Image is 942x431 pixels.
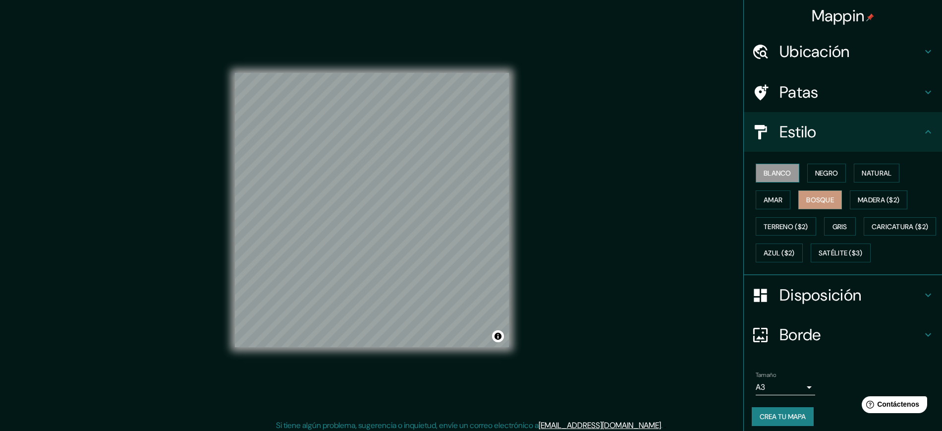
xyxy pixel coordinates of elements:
[872,222,929,231] font: Caricatura ($2)
[744,315,942,355] div: Borde
[764,222,808,231] font: Terreno ($2)
[832,222,847,231] font: Gris
[824,217,856,236] button: Gris
[744,275,942,315] div: Disposición
[276,420,539,431] font: Si tiene algún problema, sugerencia o inquietud, envíe un correo electrónico a
[756,382,765,392] font: A3
[812,5,865,26] font: Mappin
[779,285,861,306] font: Disposición
[756,379,815,395] div: A3
[806,195,834,204] font: Bosque
[760,412,806,421] font: Crea tu mapa
[764,169,791,178] font: Blanco
[756,217,816,236] button: Terreno ($2)
[798,190,842,209] button: Bosque
[779,122,817,142] font: Estilo
[661,420,663,431] font: .
[866,13,874,21] img: pin-icon.png
[819,249,863,258] font: Satélite ($3)
[752,407,814,426] button: Crea tu mapa
[854,164,899,183] button: Natural
[858,195,899,204] font: Madera ($2)
[764,249,795,258] font: Azul ($2)
[807,164,846,183] button: Negro
[815,169,838,178] font: Negro
[235,73,509,347] canvas: Mapa
[492,330,504,342] button: Activar o desactivar atribución
[744,32,942,71] div: Ubicación
[744,72,942,112] div: Patas
[756,244,803,262] button: Azul ($2)
[664,420,666,431] font: .
[779,324,821,345] font: Borde
[850,190,907,209] button: Madera ($2)
[663,420,664,431] font: .
[854,392,931,420] iframe: Lanzador de widgets de ayuda
[764,195,782,204] font: Amar
[811,244,871,262] button: Satélite ($3)
[756,190,790,209] button: Amar
[539,420,661,431] a: [EMAIL_ADDRESS][DOMAIN_NAME]
[864,217,937,236] button: Caricatura ($2)
[756,164,799,183] button: Blanco
[744,112,942,152] div: Estilo
[779,82,819,103] font: Patas
[862,169,891,178] font: Natural
[779,41,850,62] font: Ubicación
[756,371,776,379] font: Tamaño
